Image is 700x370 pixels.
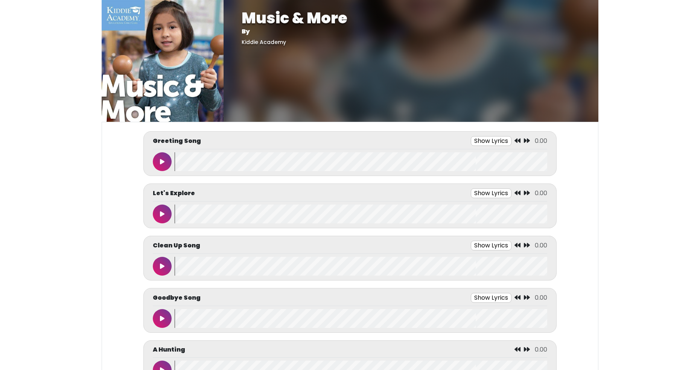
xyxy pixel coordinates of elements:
[471,188,511,198] button: Show Lyrics
[242,9,580,27] h1: Music & More
[535,189,547,197] span: 0.00
[471,136,511,146] button: Show Lyrics
[535,136,547,145] span: 0.00
[242,39,580,45] h5: Kiddie Academy
[153,241,200,250] p: Clean Up Song
[535,241,547,250] span: 0.00
[471,241,511,250] button: Show Lyrics
[153,189,195,198] p: Let's Explore
[153,136,201,146] p: Greeting Song
[471,293,511,303] button: Show Lyrics
[535,345,547,354] span: 0.00
[153,345,185,354] p: A Hunting
[535,293,547,302] span: 0.00
[153,293,201,302] p: Goodbye Song
[242,27,580,36] p: By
